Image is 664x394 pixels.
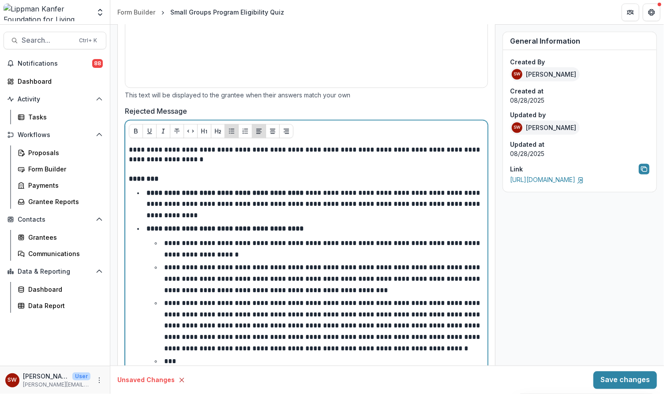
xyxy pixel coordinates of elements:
div: Payments [28,181,99,190]
div: [PERSON_NAME] [510,121,580,135]
p: [PERSON_NAME][EMAIL_ADDRESS][DOMAIN_NAME] [23,381,90,389]
button: More [94,375,105,386]
p: User [72,372,90,380]
div: This text will be displayed to the grantee when their answers match your own [125,92,488,99]
a: Tasks [14,110,106,124]
button: Search... [4,32,106,49]
div: Grantees [28,233,99,242]
span: Search... [22,36,74,45]
p: Created By [510,57,649,67]
a: Form Builder [114,6,159,19]
button: Strike [170,124,184,138]
p: Link [510,165,523,174]
span: Activity [18,96,92,103]
span: Data & Reporting [18,268,92,275]
a: Proposals [14,145,106,160]
button: Heading 1 [197,124,211,138]
button: Open Workflows [4,128,106,142]
div: Communications [28,249,99,258]
div: Samantha Carlin Willis [8,377,17,383]
p: [PERSON_NAME] [23,372,69,381]
div: Samantha Carlin Willis [514,126,521,130]
button: Copy link to form [639,164,649,175]
label: Rejected Message [125,106,483,117]
div: Samantha Carlin Willis [514,72,521,77]
a: Grantee Reports [14,194,106,209]
button: Ordered List [238,124,252,138]
div: Form Builder [28,164,99,174]
a: Form Builder [14,162,106,176]
p: 08/28/2025 [510,149,649,159]
a: Payments [14,178,106,193]
button: Open entity switcher [94,4,106,21]
button: Partners [622,4,639,21]
p: 08/28/2025 [510,96,649,105]
span: Notifications [18,60,92,67]
span: General Information [510,37,580,45]
div: Dashboard [18,77,99,86]
button: Bullet List [225,124,239,138]
button: Code [184,124,198,138]
button: Align Center [266,124,280,138]
div: Form Builder [117,7,155,17]
a: Communications [14,246,106,261]
a: Data Report [14,298,106,313]
div: Proposals [28,148,99,157]
div: Ctrl + K [77,36,99,45]
nav: breadcrumb [114,6,288,19]
div: Small Groups Program Eligibility Quiz [170,7,284,17]
button: Align Right [279,124,293,138]
a: Dashboard [4,74,106,89]
a: [URL][DOMAIN_NAME] [510,176,584,184]
p: Updated by [510,111,649,120]
span: 88 [92,59,103,68]
div: Data Report [28,301,99,310]
button: Bold [129,124,143,138]
div: Dashboard [28,285,99,294]
button: Save changes [593,371,657,389]
div: Grantee Reports [28,197,99,206]
span: Contacts [18,216,92,223]
button: Open Contacts [4,212,106,227]
p: Unsaved Changes [117,375,175,385]
button: Underline [143,124,157,138]
p: Updated at [510,140,649,149]
button: Italicize [156,124,170,138]
p: Created at [510,87,649,96]
img: Lippman Kanfer Foundation for Living Torah logo [4,4,90,21]
a: Dashboard [14,282,106,297]
a: Grantees [14,230,106,245]
button: Heading 2 [211,124,225,138]
span: Workflows [18,131,92,139]
button: Get Help [643,4,660,21]
button: Open Activity [4,92,106,106]
button: Open Data & Reporting [4,264,106,279]
div: [PERSON_NAME] [510,67,580,82]
div: Tasks [28,112,99,122]
button: Notifications88 [4,56,106,71]
button: Align Left [252,124,266,138]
